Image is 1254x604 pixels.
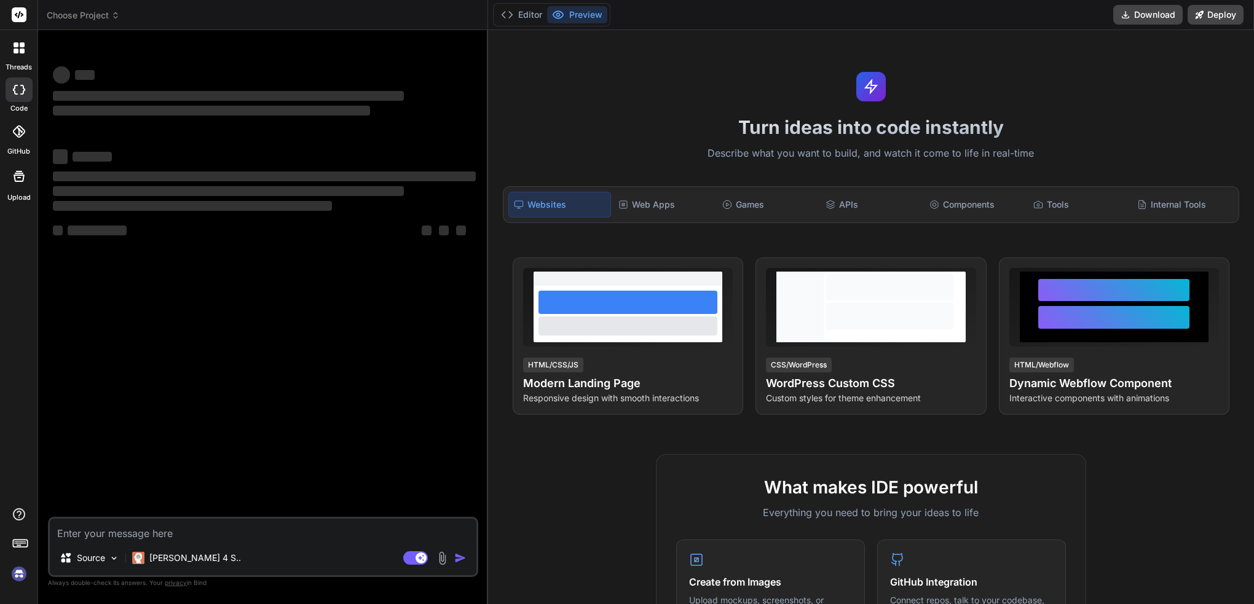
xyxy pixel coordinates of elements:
[766,392,976,404] p: Custom styles for theme enhancement
[454,552,467,564] img: icon
[1009,358,1074,372] div: HTML/Webflow
[1009,392,1219,404] p: Interactive components with animations
[1113,5,1183,25] button: Download
[523,392,733,404] p: Responsive design with smooth interactions
[439,226,449,235] span: ‌
[613,192,715,218] div: Web Apps
[496,6,547,23] button: Editor
[68,226,127,235] span: ‌
[508,192,611,218] div: Websites
[53,66,70,84] span: ‌
[1009,375,1219,392] h4: Dynamic Webflow Component
[165,579,187,586] span: privacy
[53,226,63,235] span: ‌
[456,226,466,235] span: ‌
[10,103,28,114] label: code
[53,201,332,211] span: ‌
[73,152,112,162] span: ‌
[717,192,819,218] div: Games
[53,149,68,164] span: ‌
[53,91,404,101] span: ‌
[47,9,120,22] span: Choose Project
[7,146,30,157] label: GitHub
[523,358,583,372] div: HTML/CSS/JS
[77,552,105,564] p: Source
[53,186,404,196] span: ‌
[48,577,478,589] p: Always double-check its answers. Your in Bind
[53,106,370,116] span: ‌
[766,375,976,392] h4: WordPress Custom CSS
[435,551,449,565] img: attachment
[149,552,241,564] p: [PERSON_NAME] 4 S..
[676,474,1066,500] h2: What makes IDE powerful
[821,192,922,218] div: APIs
[890,575,1053,589] h4: GitHub Integration
[1188,5,1244,25] button: Deploy
[75,70,95,80] span: ‌
[547,6,607,23] button: Preview
[495,116,1247,138] h1: Turn ideas into code instantly
[676,505,1066,520] p: Everything you need to bring your ideas to life
[6,62,32,73] label: threads
[689,575,852,589] h4: Create from Images
[1028,192,1130,218] div: Tools
[132,552,144,564] img: Claude 4 Sonnet
[925,192,1026,218] div: Components
[422,226,432,235] span: ‌
[523,375,733,392] h4: Modern Landing Page
[1132,192,1234,218] div: Internal Tools
[7,192,31,203] label: Upload
[53,171,476,181] span: ‌
[9,563,30,584] img: signin
[766,358,832,372] div: CSS/WordPress
[109,553,119,563] img: Pick Models
[495,146,1247,162] p: Describe what you want to build, and watch it come to life in real-time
